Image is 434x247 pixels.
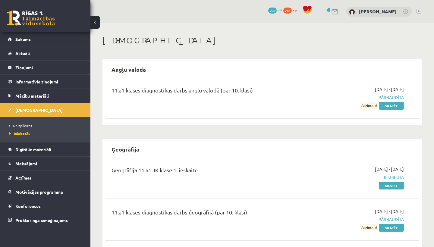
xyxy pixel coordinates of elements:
span: Neizpildītās [9,123,32,128]
span: Pārbaudīta [313,216,404,223]
span: Proktoringa izmēģinājums [15,217,68,223]
span: [DATE] - [DATE] [375,86,404,92]
span: [DATE] - [DATE] [375,166,404,172]
span: [DATE] - [DATE] [375,208,404,214]
span: Atzīme: 6 [360,102,378,109]
legend: Ziņojumi [15,61,83,74]
a: Skatīt [379,102,404,110]
a: Konferences [8,199,83,213]
a: Ziņojumi [8,61,83,74]
span: Atzīmes [15,175,32,180]
a: Maksājumi [8,157,83,170]
legend: Informatīvie ziņojumi [15,75,83,89]
a: Informatīvie ziņojumi [8,75,83,89]
div: Ģeogrāfija 11.a1 JK klase 1. ieskaite [112,166,303,177]
span: xp [293,8,297,12]
span: Mācību materiāli [15,93,49,98]
a: [DEMOGRAPHIC_DATA] [8,103,83,117]
span: Konferences [15,203,41,209]
legend: Maksājumi [15,157,83,170]
a: Sākums [8,32,83,46]
span: Digitālie materiāli [15,147,51,152]
span: Aktuāli [15,51,30,56]
div: 11.a1 klases diagnostikas darbs ģeogrāfijā (par 10. klasi) [112,208,303,219]
a: Skatīt [379,182,404,189]
span: Izlabotās [9,131,30,136]
a: [PERSON_NAME] [359,8,397,14]
div: 11.a1 klases diagnostikas darbs angļu valodā (par 10. klasi) [112,86,303,97]
span: Iesniegta [313,174,404,180]
a: Motivācijas programma [8,185,83,199]
span: Motivācijas programma [15,189,63,195]
h1: [DEMOGRAPHIC_DATA] [102,35,422,45]
span: Atzīme: 6 [360,224,378,231]
a: Digitālie materiāli [8,142,83,156]
a: 216 xp [283,8,300,12]
a: Skatīt [379,224,404,232]
a: Atzīmes [8,171,83,185]
a: Neizpildītās [9,123,84,128]
h2: Angļu valoda [105,62,152,77]
span: Pārbaudīta [313,94,404,101]
a: Izlabotās [9,131,84,136]
a: 206 mP [268,8,282,12]
a: Rīgas 1. Tālmācības vidusskola [7,11,55,26]
span: 216 [283,8,292,14]
a: Proktoringa izmēģinājums [8,213,83,227]
span: Sākums [15,36,31,42]
span: [DEMOGRAPHIC_DATA] [15,107,63,113]
a: Mācību materiāli [8,89,83,103]
span: mP [278,8,282,12]
h2: Ģeogrāfija [105,142,145,156]
img: Arianna Briška [349,9,355,15]
a: Aktuāli [8,46,83,60]
span: 206 [268,8,277,14]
